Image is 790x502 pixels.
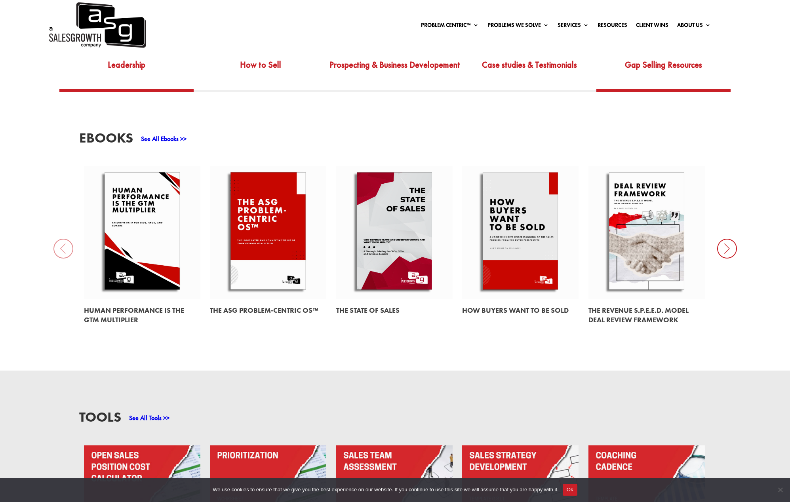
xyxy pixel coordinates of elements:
h3: Tools [79,410,121,428]
a: How to Sell [194,52,328,89]
a: Resources [598,22,627,31]
a: Gap Selling Resources [596,52,731,89]
a: About Us [677,22,711,31]
button: Ok [563,484,577,496]
a: Services [558,22,589,31]
a: Prospecting & Business Developement [328,52,462,89]
a: Leadership [59,52,194,89]
a: Problems We Solve [487,22,549,31]
a: Case studies & Testimonials [462,52,596,89]
span: No [776,486,784,494]
h3: EBooks [79,131,133,149]
a: See All Ebooks >> [141,135,187,143]
a: Problem Centric™ [421,22,479,31]
span: We use cookies to ensure that we give you the best experience on our website. If you continue to ... [213,486,558,494]
a: See All Tools >> [129,414,169,422]
a: Client Wins [636,22,668,31]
